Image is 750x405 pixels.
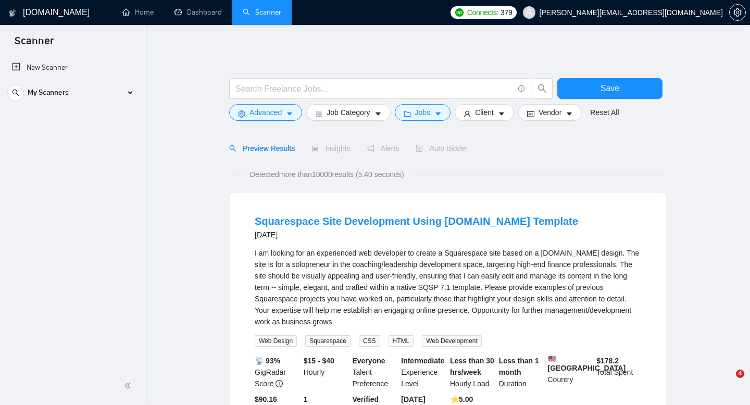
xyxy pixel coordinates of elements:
[353,357,385,365] b: Everyone
[359,335,380,347] span: CSS
[415,107,431,118] span: Jobs
[286,110,293,118] span: caret-down
[4,82,142,107] li: My Scanners
[255,335,297,347] span: Web Design
[12,57,133,78] a: New Scanner
[249,107,282,118] span: Advanced
[729,8,746,17] a: setting
[229,145,236,152] span: search
[416,144,467,153] span: Auto Bidder
[450,357,494,376] b: Less than 30 hrs/week
[475,107,494,118] span: Client
[255,216,578,227] a: Squarespace Site Development Using [DOMAIN_NAME] Template
[548,355,626,372] b: [GEOGRAPHIC_DATA]
[455,8,464,17] img: upwork-logo.png
[229,144,295,153] span: Preview Results
[255,357,280,365] b: 📡 93%
[304,395,308,403] b: 1
[467,7,498,18] span: Connects:
[243,169,411,180] span: Detected more than 10000 results (5.40 seconds)
[174,8,222,17] a: dashboardDashboard
[276,380,283,387] span: info-circle
[416,145,423,152] span: robot
[255,229,578,241] div: [DATE]
[304,357,334,365] b: $15 - $40
[404,110,411,118] span: folder
[7,84,24,101] button: search
[374,110,382,118] span: caret-down
[450,395,473,403] b: ⭐️ 5.00
[6,33,62,55] span: Scanner
[238,110,245,118] span: setting
[4,57,142,78] li: New Scanner
[401,395,425,403] b: [DATE]
[518,85,525,92] span: info-circle
[389,335,414,347] span: HTML
[327,107,370,118] span: Job Category
[255,395,277,403] b: $90.16
[28,82,69,103] span: My Scanners
[255,247,641,327] div: I am looking for an experienced web developer to create a Squarespace site based on a lovable.dev...
[253,353,302,391] div: GigRadar Score
[596,357,619,365] b: $ 178.2
[305,335,351,347] span: Squarespace
[736,370,744,378] span: 4
[715,370,740,395] iframe: Intercom live chat
[526,9,533,16] span: user
[367,145,374,152] span: notification
[9,5,16,21] img: logo
[243,8,281,17] a: searchScanner
[464,110,471,118] span: user
[448,353,497,391] div: Hourly Load
[311,144,350,153] span: Insights
[124,381,134,391] span: double-left
[539,107,561,118] span: Vendor
[235,82,514,95] input: Search Freelance Jobs...
[395,104,451,121] button: folderJobscaret-down
[527,110,534,118] span: idcard
[122,8,154,17] a: homeHome
[532,78,553,99] button: search
[518,104,582,121] button: idcardVendorcaret-down
[401,357,444,365] b: Intermediate
[499,357,539,376] b: Less than 1 month
[566,110,573,118] span: caret-down
[455,104,514,121] button: userClientcaret-down
[229,104,302,121] button: settingAdvancedcaret-down
[730,8,745,17] span: setting
[546,353,595,391] div: Country
[729,4,746,21] button: setting
[498,110,505,118] span: caret-down
[311,145,319,152] span: area-chart
[8,89,23,96] span: search
[601,82,619,95] span: Save
[548,355,556,362] img: 🇺🇸
[351,353,399,391] div: Talent Preference
[353,395,379,403] b: Verified
[315,110,322,118] span: bars
[557,78,662,99] button: Save
[501,7,512,18] span: 379
[367,144,399,153] span: Alerts
[302,353,351,391] div: Hourly
[306,104,390,121] button: barsJob Categorycaret-down
[594,353,643,391] div: Total Spent
[434,110,442,118] span: caret-down
[497,353,546,391] div: Duration
[399,353,448,391] div: Experience Level
[422,335,482,347] span: Web Development
[590,107,619,118] a: Reset All
[532,84,552,93] span: search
